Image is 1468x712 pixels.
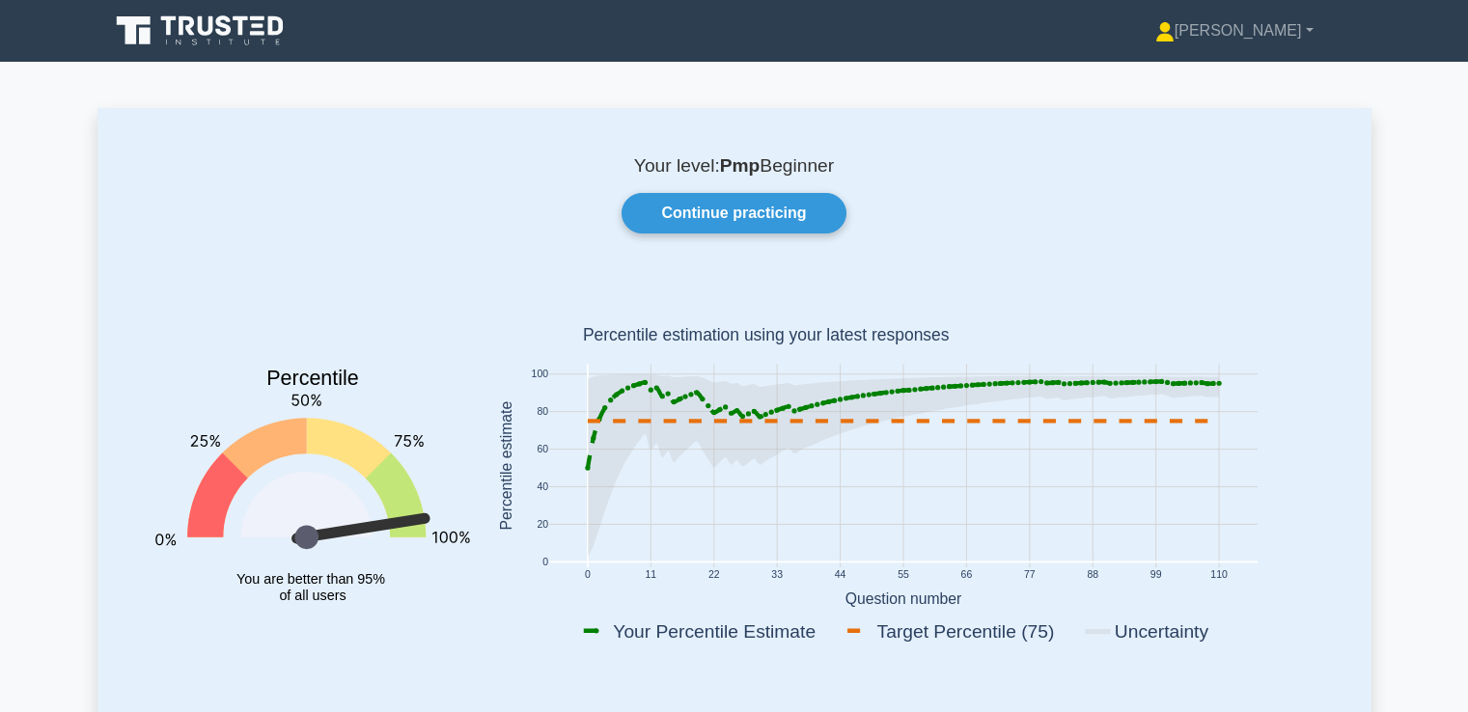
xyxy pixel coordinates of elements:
[834,570,845,581] text: 44
[497,401,513,531] text: Percentile estimate
[537,482,548,493] text: 40
[1149,570,1161,581] text: 99
[960,570,972,581] text: 66
[1210,570,1228,581] text: 110
[537,407,548,418] text: 80
[845,590,961,607] text: Question number
[1024,570,1036,581] text: 77
[1087,570,1098,581] text: 88
[537,445,548,455] text: 60
[622,193,845,233] a: Continue practicing
[531,370,548,380] text: 100
[537,520,548,531] text: 20
[279,588,346,603] tspan: of all users
[720,155,761,176] b: Pmp
[645,570,656,581] text: 11
[584,570,590,581] text: 0
[771,570,783,581] text: 33
[266,368,359,391] text: Percentile
[707,570,719,581] text: 22
[898,570,909,581] text: 55
[1109,12,1360,50] a: [PERSON_NAME]
[542,558,548,568] text: 0
[582,326,949,345] text: Percentile estimation using your latest responses
[236,571,385,587] tspan: You are better than 95%
[144,154,1325,178] p: Your level: Beginner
